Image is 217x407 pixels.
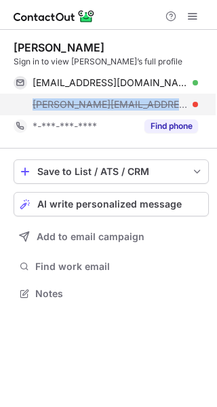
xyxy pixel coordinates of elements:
[14,225,209,249] button: Add to email campaign
[144,119,198,133] button: Reveal Button
[14,192,209,216] button: AI write personalized message
[14,56,209,68] div: Sign in to view [PERSON_NAME]’s full profile
[33,98,188,111] span: [PERSON_NAME][EMAIL_ADDRESS][DOMAIN_NAME]
[35,288,203,300] span: Notes
[14,41,104,54] div: [PERSON_NAME]
[35,260,203,273] span: Find work email
[14,159,209,184] button: save-profile-one-click
[37,166,185,177] div: Save to List / ATS / CRM
[14,284,209,303] button: Notes
[14,8,95,24] img: ContactOut v5.3.10
[33,77,188,89] span: [EMAIL_ADDRESS][DOMAIN_NAME]
[14,257,209,276] button: Find work email
[37,231,144,242] span: Add to email campaign
[37,199,182,210] span: AI write personalized message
